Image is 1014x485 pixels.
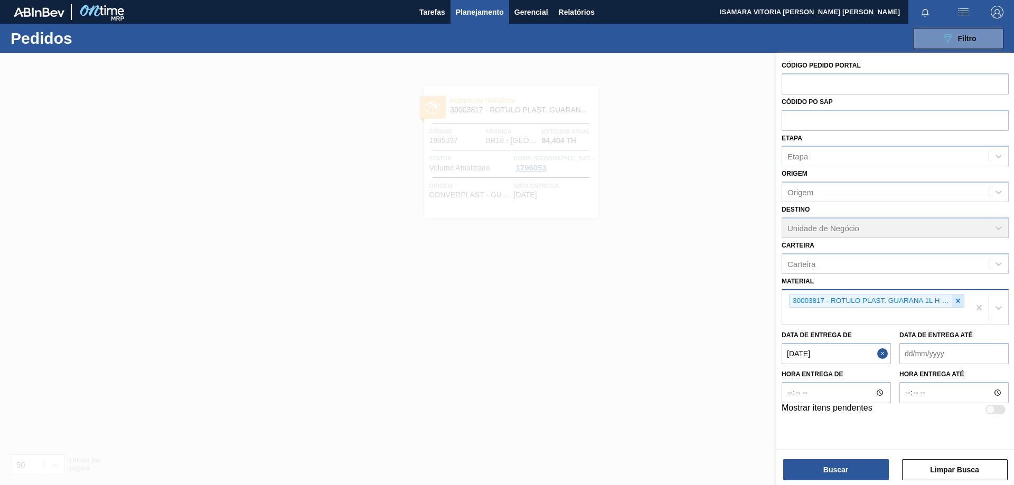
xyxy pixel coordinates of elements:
[790,294,952,308] div: 30003817 - ROTULO PLAST. GUARANA 1L H 2PACK1L NIV22
[782,331,852,339] label: Data de Entrega de
[958,34,977,43] span: Filtro
[787,188,813,197] div: Origem
[782,62,861,69] label: Código Pedido Portal
[899,367,1009,382] label: Hora entrega até
[991,6,1003,18] img: Logout
[957,6,970,18] img: userActions
[11,32,168,44] h1: Pedidos
[456,6,504,18] span: Planejamento
[782,206,810,213] label: Destino
[782,135,802,142] label: Etapa
[782,403,872,416] label: Mostrar itens pendentes
[914,28,1003,49] button: Filtro
[782,98,833,106] label: Códido PO SAP
[787,152,808,161] div: Etapa
[782,343,891,364] input: dd/mm/yyyy
[559,6,595,18] span: Relatórios
[877,343,891,364] button: Close
[787,259,815,268] div: Carteira
[782,278,814,285] label: Material
[782,242,814,249] label: Carteira
[514,6,548,18] span: Gerencial
[14,7,64,17] img: TNhmsLtSVTkK8tSr43FrP2fwEKptu5GPRR3wAAAABJRU5ErkJggg==
[782,170,808,177] label: Origem
[782,367,891,382] label: Hora entrega de
[899,331,973,339] label: Data de Entrega até
[908,5,942,20] button: Notificações
[419,6,445,18] span: Tarefas
[899,343,1009,364] input: dd/mm/yyyy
